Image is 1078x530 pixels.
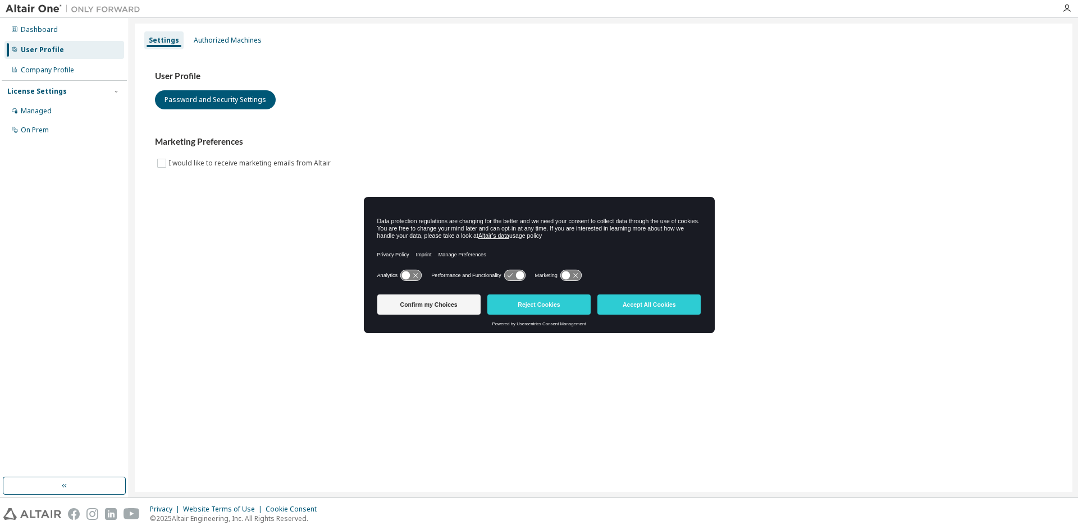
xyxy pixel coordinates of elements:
[149,36,179,45] div: Settings
[21,66,74,75] div: Company Profile
[194,36,262,45] div: Authorized Machines
[7,87,67,96] div: License Settings
[155,90,276,109] button: Password and Security Settings
[183,505,266,514] div: Website Terms of Use
[168,156,333,170] label: I would like to receive marketing emails from Altair
[86,508,98,520] img: instagram.svg
[150,505,183,514] div: Privacy
[105,508,117,520] img: linkedin.svg
[3,508,61,520] img: altair_logo.svg
[21,25,58,34] div: Dashboard
[21,126,49,135] div: On Prem
[21,45,64,54] div: User Profile
[124,508,140,520] img: youtube.svg
[68,508,80,520] img: facebook.svg
[266,505,323,514] div: Cookie Consent
[155,71,1052,82] h3: User Profile
[150,514,323,523] p: © 2025 Altair Engineering, Inc. All Rights Reserved.
[155,136,1052,148] h3: Marketing Preferences
[6,3,146,15] img: Altair One
[21,107,52,116] div: Managed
